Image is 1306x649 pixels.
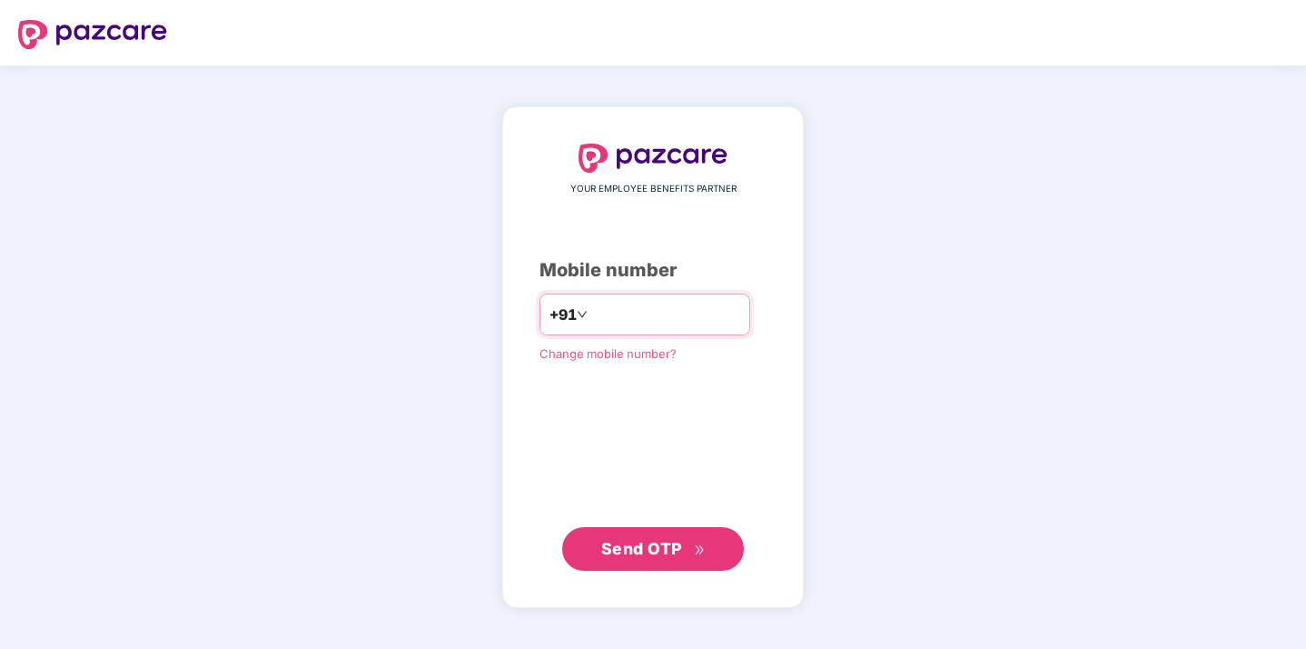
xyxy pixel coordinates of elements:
div: Mobile number [539,256,767,285]
span: double-right [694,544,706,556]
img: logo [579,144,727,173]
img: logo [18,20,167,49]
a: Change mobile number? [539,346,677,361]
button: Send OTPdouble-right [562,527,744,571]
span: +91 [549,304,577,326]
span: YOUR EMPLOYEE BENEFITS PARTNER [570,182,737,196]
span: Send OTP [601,539,682,558]
span: down [577,309,588,320]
